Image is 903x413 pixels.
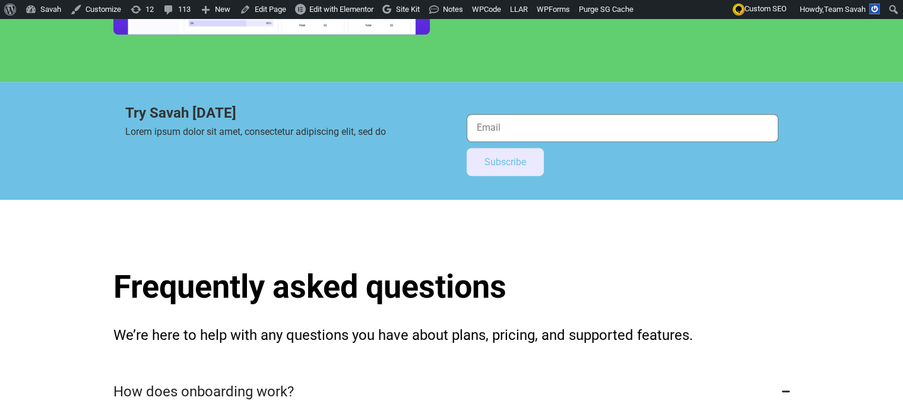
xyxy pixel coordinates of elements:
[113,381,294,402] div: How does onboarding work?
[844,356,903,413] iframe: Chat Widget
[125,125,437,139] p: Lorem ipsum dolor sit amet, consectetur adipiscing elit, sed do
[824,5,866,14] span: Team Savah
[309,5,373,14] span: Edit with Elementor
[467,114,778,142] input: Email
[113,324,790,346] p: We’re here to help with any questions you have about plans, pricing, and supported features.
[125,106,437,120] h2: Try Savah [DATE]
[396,5,420,14] span: Site Kit
[113,271,790,303] h2: Frequently asked questions
[467,114,778,182] form: New Form
[484,157,526,167] span: Subscribe
[467,148,544,176] button: Subscribe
